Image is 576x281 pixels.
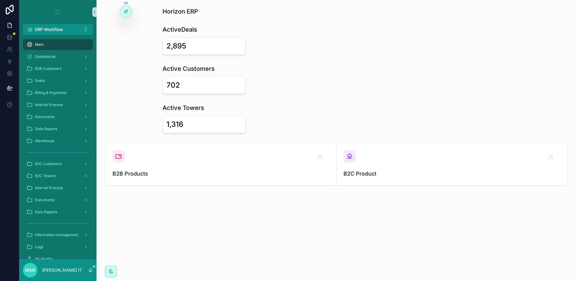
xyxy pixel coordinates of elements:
a: Internal Process [23,99,93,110]
div: 1,316 [166,120,183,129]
img: App logo [53,7,63,17]
span: Information management [35,233,78,237]
span: Data Reports [35,126,57,131]
span: MMI [25,267,35,274]
span: Main [35,42,43,47]
a: Billing & Payments [23,87,93,98]
span: My Profile [35,257,52,261]
span: Deals [35,78,45,83]
a: My Profile [23,254,93,264]
span: B2C Towers [35,173,56,178]
a: Documents [23,195,93,205]
span: B2C Customers [35,161,62,166]
a: B2C Product [336,143,567,185]
span: Dashboards [35,54,55,59]
a: Data Reports [23,207,93,217]
a: Dashboards [23,51,93,62]
div: 2,895 [166,41,186,51]
span: Internal Process [35,102,63,107]
a: B2B Products [105,143,336,185]
span: ERP Workflow [35,27,63,33]
h1: ActiveDeals [163,25,197,34]
a: Internal Process [23,183,93,193]
a: B2C Customers [23,158,93,169]
a: Warehouse [23,136,93,146]
span: Warehouse [35,139,54,143]
a: Main [23,39,93,50]
span: Documents [35,114,55,119]
p: [PERSON_NAME] IT [42,267,82,273]
button: Select Button [23,24,93,35]
span: Documents [35,198,55,202]
h1: Active Towers [163,104,204,112]
div: 702 [166,80,180,90]
div: scrollable content [19,35,97,259]
a: B2B Customers [23,63,93,74]
a: B2C Towers [23,170,93,181]
a: Information management [23,229,93,240]
span: B2C Product [343,170,560,178]
a: Documents [23,111,93,122]
span: Internal Process [35,186,63,190]
span: Data Reports [35,210,57,214]
span: B2B Products [112,170,329,178]
a: Deals [23,75,93,86]
h1: Active Customers [163,64,215,73]
a: Data Reports [23,123,93,134]
a: Logs [23,242,93,252]
span: Billing & Payments [35,90,67,95]
span: B2B Customers [35,66,62,71]
h1: Horizon ERP [163,7,198,16]
span: Logs [35,245,43,249]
